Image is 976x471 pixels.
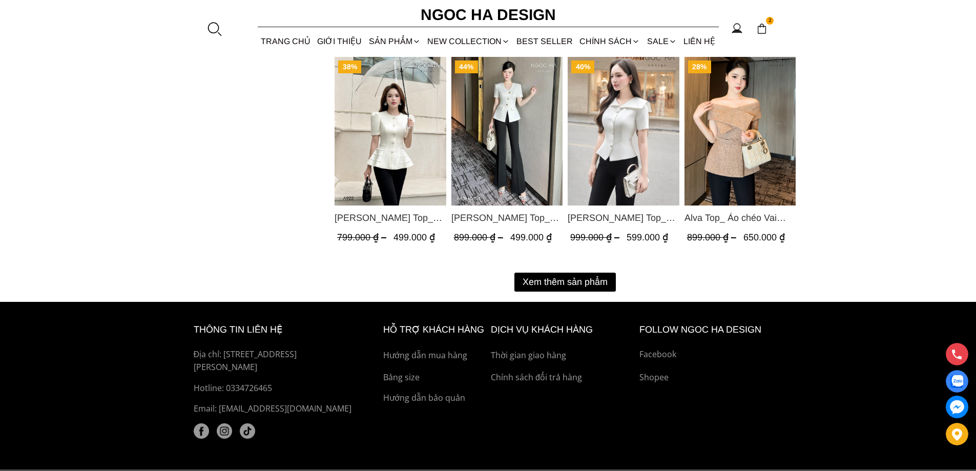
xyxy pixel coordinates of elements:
span: 599.000 ₫ [627,232,668,242]
span: 499.000 ₫ [393,232,435,242]
a: Ngoc Ha Design [411,3,565,27]
a: BEST SELLER [513,28,576,55]
button: Xem thêm sản phẩm [514,273,616,292]
img: Ellie Top_ Áo Cổ Tròn Tùng May Gân Nổi Màu Kem A922 [335,57,446,206]
h6: hỗ trợ khách hàng [383,322,486,337]
a: Hướng dẫn bảo quản [383,392,486,405]
a: Product image - Fiona Top_ Áo Vest Cách Điệu Cổ Ngang Vạt Chéo Tay Cộc Màu Trắng A936 [568,57,679,206]
a: Chính sách đổi trả hàng [491,371,634,384]
a: Bảng size [383,371,486,384]
p: Email: [EMAIL_ADDRESS][DOMAIN_NAME] [194,402,360,416]
a: Shopee [639,371,783,384]
a: messenger [946,396,968,418]
span: 2 [766,17,774,25]
span: 650.000 ₫ [743,232,784,242]
span: 499.000 ₫ [510,232,551,242]
span: Alva Top_ Áo chéo Vai Kèm Đai Màu Be A822 [684,211,796,225]
h6: Follow ngoc ha Design [639,322,783,337]
div: SẢN PHẨM [365,28,424,55]
img: instagram [217,423,232,439]
a: Hotline: 0334726465 [194,382,360,395]
a: Link to Alva Top_ Áo chéo Vai Kèm Đai Màu Be A822 [684,211,796,225]
a: Link to Fiona Top_ Áo Vest Cách Điệu Cổ Ngang Vạt Chéo Tay Cộc Màu Trắng A936 [568,211,679,225]
a: Link to Ellie Top_ Áo Cổ Tròn Tùng May Gân Nổi Màu Kem A922 [335,211,446,225]
p: Địa chỉ: [STREET_ADDRESS][PERSON_NAME] [194,348,360,374]
a: Hướng dẫn mua hàng [383,349,486,362]
span: 899.000 ₫ [453,232,505,242]
a: Facebook [639,348,783,361]
img: Alva Top_ Áo chéo Vai Kèm Đai Màu Be A822 [684,57,796,206]
a: Product image - Alva Top_ Áo chéo Vai Kèm Đai Màu Be A822 [684,57,796,206]
a: Link to Amy Top_ Áo Vạt Chéo Đính 3 Cúc Tay Cộc Màu Trắng A934 [451,211,563,225]
span: 899.000 ₫ [687,232,738,242]
span: 999.000 ₫ [570,232,622,242]
img: Amy Top_ Áo Vạt Chéo Đính 3 Cúc Tay Cộc Màu Trắng A934 [451,57,563,206]
span: 799.000 ₫ [337,232,389,242]
a: Thời gian giao hàng [491,349,634,362]
img: Fiona Top_ Áo Vest Cách Điệu Cổ Ngang Vạt Chéo Tay Cộc Màu Trắng A936 [568,57,679,206]
a: TRANG CHỦ [258,28,314,55]
h6: Dịch vụ khách hàng [491,322,634,337]
a: LIÊN HỆ [680,28,718,55]
span: [PERSON_NAME] Top_ Áo Vest Cách Điệu Cổ Ngang Vạt Chéo Tay Cộc Màu Trắng A936 [568,211,679,225]
a: Display image [946,370,968,393]
img: img-CART-ICON-ksit0nf1 [756,23,767,34]
a: Product image - Ellie Top_ Áo Cổ Tròn Tùng May Gân Nổi Màu Kem A922 [335,57,446,206]
a: NEW COLLECTION [424,28,513,55]
h6: thông tin liên hệ [194,322,360,337]
a: tiktok [240,423,255,439]
a: Product image - Amy Top_ Áo Vạt Chéo Đính 3 Cúc Tay Cộc Màu Trắng A934 [451,57,563,206]
a: GIỚI THIỆU [314,28,365,55]
span: [PERSON_NAME] Top_ Áo Vạt Chéo Đính 3 Cúc Tay Cộc Màu Trắng A934 [451,211,563,225]
span: [PERSON_NAME] Top_ Áo Cổ Tròn Tùng May Gân Nổi Màu Kem A922 [335,211,446,225]
a: facebook (1) [194,423,209,439]
img: Display image [950,375,963,388]
div: Chính sách [576,28,643,55]
a: SALE [643,28,680,55]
